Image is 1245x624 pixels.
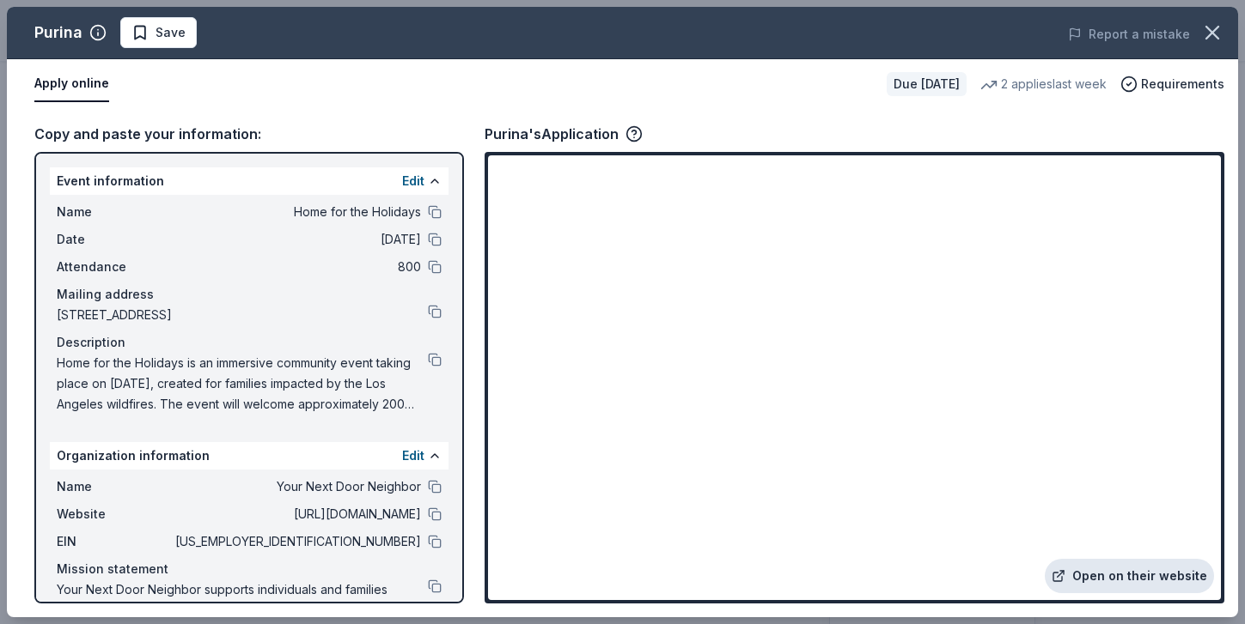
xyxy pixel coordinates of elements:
div: Organization information [50,442,449,470]
div: Purina's Application [485,123,643,145]
span: [DATE] [172,229,421,250]
span: Home for the Holidays [172,202,421,222]
span: [US_EMPLOYER_IDENTIFICATION_NUMBER] [172,531,421,552]
span: Website [57,504,172,524]
div: Due [DATE] [887,72,967,96]
button: Requirements [1120,74,1224,94]
span: Save [156,22,186,43]
div: Description [57,332,442,353]
button: Apply online [34,66,109,102]
button: Edit [402,171,424,191]
span: Attendance [57,257,172,277]
button: Edit [402,445,424,466]
span: Your Next Door Neighbor [172,476,421,497]
span: EIN [57,531,172,552]
div: Copy and paste your information: [34,123,464,145]
span: Name [57,476,172,497]
span: Home for the Holidays is an immersive community event taking place on [DATE], created for familie... [57,353,428,415]
span: [URL][DOMAIN_NAME] [172,504,421,524]
div: Mailing address [57,284,442,305]
div: Purina [34,19,82,46]
a: Open on their website [1045,559,1214,593]
span: Name [57,202,172,222]
button: Report a mistake [1068,24,1190,45]
div: 2 applies last week [980,74,1107,94]
span: Date [57,229,172,250]
div: Mission statement [57,559,442,579]
span: Requirements [1141,74,1224,94]
button: Save [120,17,197,48]
span: [STREET_ADDRESS] [57,305,428,325]
span: 800 [172,257,421,277]
div: Event information [50,167,449,195]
